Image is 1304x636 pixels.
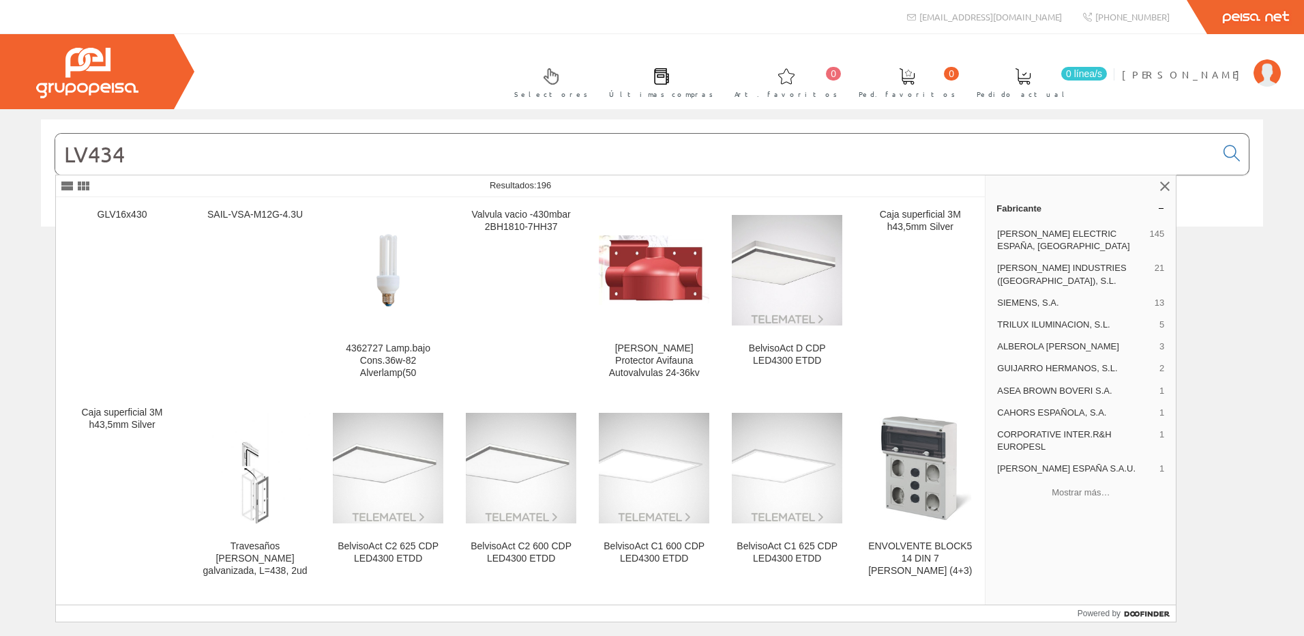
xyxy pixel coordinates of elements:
[1159,385,1164,397] span: 1
[67,209,177,221] div: GLV16x430
[997,362,1154,375] span: GUIJARRO HERMANOS, S.L.
[41,244,1263,255] div: © Grupo Peisa
[501,57,595,106] a: Selectores
[1122,57,1281,70] a: [PERSON_NAME]
[514,87,588,101] span: Selectores
[333,233,443,308] img: 4362727 Lamp.bajo Cons.36w-82 Alverlamp(50
[67,407,177,431] div: Caja superficial 3M h43,5mm Silver
[1159,341,1164,353] span: 3
[599,343,709,379] div: [PERSON_NAME] Protector Avifauna Autovalvulas 24-36kv
[997,341,1154,353] span: ALBEROLA [PERSON_NAME]
[721,396,853,593] a: BelvisoAct C1 625 CDP LED4300 ETDD BelvisoAct C1 625 CDP LED4300 ETDD
[732,540,842,565] div: BelvisoAct C1 625 CDP LED4300 ETDD
[997,463,1154,475] span: [PERSON_NAME] ESPAÑA S.A.U.
[991,481,1170,504] button: Mostrar más…
[599,235,709,304] img: Rh-plaut Protector Avifauna Autovalvulas 24-36kv
[735,87,838,101] span: Art. favoritos
[1061,67,1107,81] span: 0 línea/s
[826,67,841,81] span: 0
[1155,262,1164,287] span: 21
[1078,607,1121,620] span: Powered by
[1159,407,1164,419] span: 1
[721,198,853,395] a: BelvisoAct D CDP LED4300 ETDD BelvisoAct D CDP LED4300 ETDD
[609,87,713,101] span: Últimas compras
[997,407,1154,419] span: CAHORS ESPAÑOLA, S.A.
[1155,297,1164,309] span: 13
[997,262,1149,287] span: [PERSON_NAME] INDUSTRIES ([GEOGRAPHIC_DATA]), S.L.
[200,413,310,523] img: Travesaños chapa galvanizada, L=438, 2ud
[997,385,1154,397] span: ASEA BROWN BOVERI S.A.
[1159,319,1164,331] span: 5
[977,87,1069,101] span: Pedido actual
[36,48,138,98] img: Grupo Peisa
[466,209,576,233] div: Valvula vacio -430mbar 2BH1810-7HH37
[455,396,587,593] a: BelvisoAct C2 600 CDP LED4300 ETDD BelvisoAct C2 600 CDP LED4300 ETDD
[997,228,1144,252] span: [PERSON_NAME] ELECTRIC ESPAÑA, [GEOGRAPHIC_DATA]
[1159,429,1164,453] span: 1
[732,215,842,326] img: BelvisoAct D CDP LED4300 ETDD
[986,197,1176,219] a: Fabricante
[732,343,842,367] div: BelvisoAct D CDP LED4300 ETDD
[189,198,321,395] a: SAIL-VSA-M12G-4.3U
[919,11,1062,23] span: [EMAIL_ADDRESS][DOMAIN_NAME]
[588,198,720,395] a: Rh-plaut Protector Avifauna Autovalvulas 24-36kv [PERSON_NAME] Protector Avifauna Autovalvulas 24...
[1122,68,1247,81] span: [PERSON_NAME]
[1150,228,1165,252] span: 145
[333,540,443,565] div: BelvisoAct C2 625 CDP LED4300 ETDD
[854,396,986,593] a: ENVOLVENTE BLOCK5 14 DIN 7 TOMAS (4+3) ENVOLVENTE BLOCK5 14 DIN 7 [PERSON_NAME] (4+3)
[599,540,709,565] div: BelvisoAct C1 600 CDP LED4300 ETDD
[333,413,443,523] img: BelvisoAct C2 625 CDP LED4300 ETDD
[56,198,188,395] a: GLV16x430
[732,413,842,523] img: BelvisoAct C1 625 CDP LED4300 ETDD
[333,343,443,379] div: 4362727 Lamp.bajo Cons.36w-82 Alverlamp(50
[997,429,1154,453] span: CORPORATIVE INTER.R&H EUROPESL
[997,319,1154,331] span: TRILUX ILUMINACION, S.L.
[1159,463,1164,475] span: 1
[588,396,720,593] a: BelvisoAct C1 600 CDP LED4300 ETDD BelvisoAct C1 600 CDP LED4300 ETDD
[865,413,975,523] img: ENVOLVENTE BLOCK5 14 DIN 7 TOMAS (4+3)
[997,297,1149,309] span: SIEMENS, S.A.
[1078,605,1176,622] a: Powered by
[1095,11,1170,23] span: [PHONE_NUMBER]
[55,134,1215,175] input: Buscar...
[189,396,321,593] a: Travesaños chapa galvanizada, L=438, 2ud Travesaños [PERSON_NAME] galvanizada, L=438, 2ud
[537,180,552,190] span: 196
[599,413,709,523] img: BelvisoAct C1 600 CDP LED4300 ETDD
[865,209,975,233] div: Caja superficial 3M h43,5mm Silver
[200,540,310,577] div: Travesaños [PERSON_NAME] galvanizada, L=438, 2ud
[322,396,454,593] a: BelvisoAct C2 625 CDP LED4300 ETDD BelvisoAct C2 625 CDP LED4300 ETDD
[595,57,720,106] a: Últimas compras
[944,67,959,81] span: 0
[865,540,975,577] div: ENVOLVENTE BLOCK5 14 DIN 7 [PERSON_NAME] (4+3)
[466,413,576,523] img: BelvisoAct C2 600 CDP LED4300 ETDD
[466,540,576,565] div: BelvisoAct C2 600 CDP LED4300 ETDD
[859,87,955,101] span: Ped. favoritos
[200,209,310,221] div: SAIL-VSA-M12G-4.3U
[854,198,986,395] a: Caja superficial 3M h43,5mm Silver
[490,180,551,190] span: Resultados:
[1159,362,1164,375] span: 2
[322,198,454,395] a: 4362727 Lamp.bajo Cons.36w-82 Alverlamp(50 4362727 Lamp.bajo Cons.36w-82 Alverlamp(50
[455,198,587,395] a: Valvula vacio -430mbar 2BH1810-7HH37
[56,396,188,593] a: Caja superficial 3M h43,5mm Silver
